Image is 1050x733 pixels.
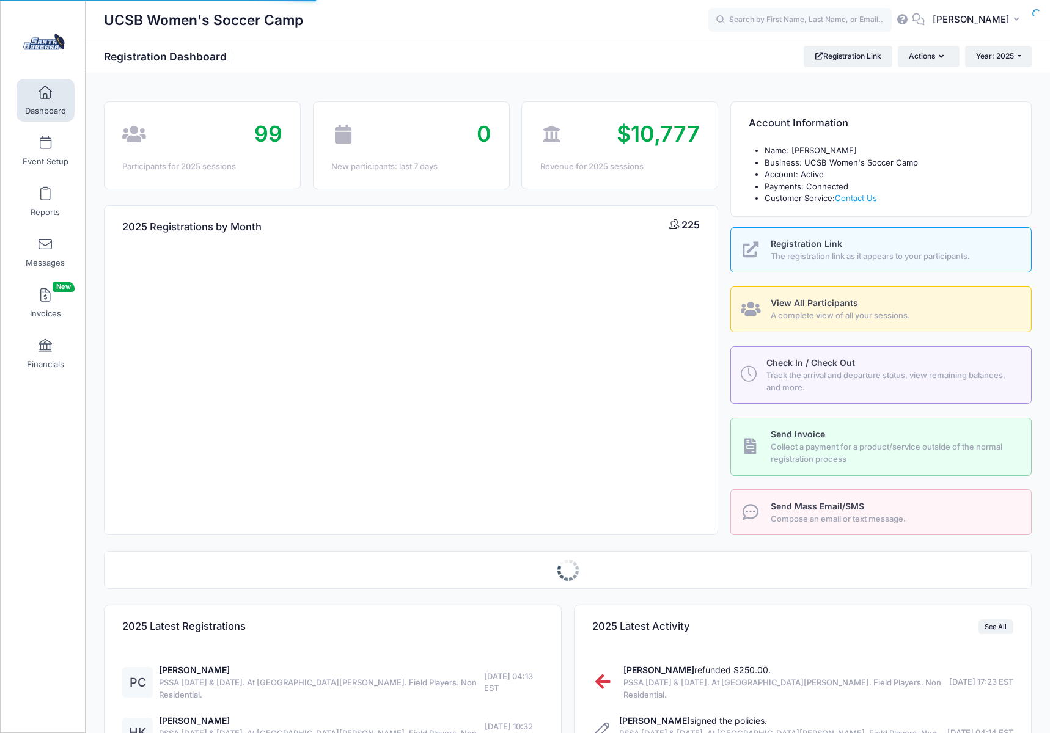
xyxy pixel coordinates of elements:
h4: 2025 Latest Registrations [122,610,246,644]
span: Year: 2025 [976,51,1014,60]
h4: Account Information [749,106,848,141]
a: UCSB Women's Soccer Camp [1,13,86,71]
button: Actions [898,46,959,67]
input: Search by First Name, Last Name, or Email... [708,8,892,32]
a: Registration Link [804,46,892,67]
span: Compose an email or text message. [771,513,1017,525]
a: Send Mass Email/SMS Compose an email or text message. [730,489,1032,535]
a: PC [122,678,153,688]
span: Collect a payment for a product/service outside of the normal registration process [771,441,1017,465]
span: A complete view of all your sessions. [771,310,1017,322]
a: [PERSON_NAME] [159,715,230,726]
li: Name: [PERSON_NAME] [765,145,1013,157]
a: Contact Us [835,193,877,203]
a: Registration Link The registration link as it appears to your participants. [730,227,1032,273]
span: [PERSON_NAME] [933,13,1010,26]
a: Check In / Check Out Track the arrival and departure status, view remaining balances, and more. [730,346,1032,404]
h4: 2025 Registrations by Month [122,210,262,244]
span: Track the arrival and departure status, view remaining balances, and more. [766,370,1017,393]
div: PC [122,667,153,698]
span: $10,777 [617,120,700,147]
span: The registration link as it appears to your participants. [771,250,1017,263]
span: Financials [27,359,64,370]
h1: Registration Dashboard [104,50,237,63]
a: InvoicesNew [17,282,75,324]
button: [PERSON_NAME] [925,6,1032,34]
a: See All [978,619,1013,634]
a: Send Invoice Collect a payment for a product/service outside of the normal registration process [730,418,1032,475]
span: Check In / Check Out [766,357,855,368]
div: Participants for 2025 sessions [122,161,282,173]
span: View All Participants [771,297,858,308]
li: Business: UCSB Women's Soccer Camp [765,157,1013,169]
div: New participants: last 7 days [331,161,491,173]
span: Event Setup [23,156,68,167]
strong: [PERSON_NAME] [623,665,694,675]
li: Payments: Connected [765,181,1013,193]
a: [PERSON_NAME] [159,665,230,675]
span: Invoices [30,308,61,319]
a: Messages [17,231,75,274]
span: Send Invoice [771,429,825,439]
span: 99 [254,120,282,147]
a: Reports [17,180,75,223]
span: Reports [31,207,60,217]
span: 225 [681,219,700,231]
span: PSSA [DATE] & [DATE]. At [GEOGRAPHIC_DATA][PERSON_NAME]. Field Players. Non Residential. [623,677,945,701]
span: Send Mass Email/SMS [771,501,864,511]
span: [DATE] 04:13 EST [484,671,543,695]
a: Dashboard [17,79,75,122]
a: Event Setup [17,129,75,172]
a: [PERSON_NAME]signed the policies. [619,715,767,726]
h1: UCSB Women's Soccer Camp [104,6,303,34]
button: Year: 2025 [965,46,1032,67]
a: Financials [17,332,75,375]
li: Customer Service: [765,192,1013,205]
span: 0 [477,120,491,147]
li: Account: Active [765,169,1013,181]
span: New [53,282,75,292]
span: Dashboard [25,106,66,116]
span: Registration Link [771,238,842,249]
span: Messages [26,258,65,268]
a: View All Participants A complete view of all your sessions. [730,286,1032,332]
span: [DATE] 17:23 EST [949,676,1013,688]
h4: 2025 Latest Activity [592,610,690,644]
span: PSSA [DATE] & [DATE]. At [GEOGRAPHIC_DATA][PERSON_NAME]. Field Players. Non Residential. [159,677,484,701]
a: [PERSON_NAME]refunded $250.00. [623,665,771,675]
div: Revenue for 2025 sessions [540,161,700,173]
strong: [PERSON_NAME] [619,715,690,726]
img: UCSB Women's Soccer Camp [21,19,67,65]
